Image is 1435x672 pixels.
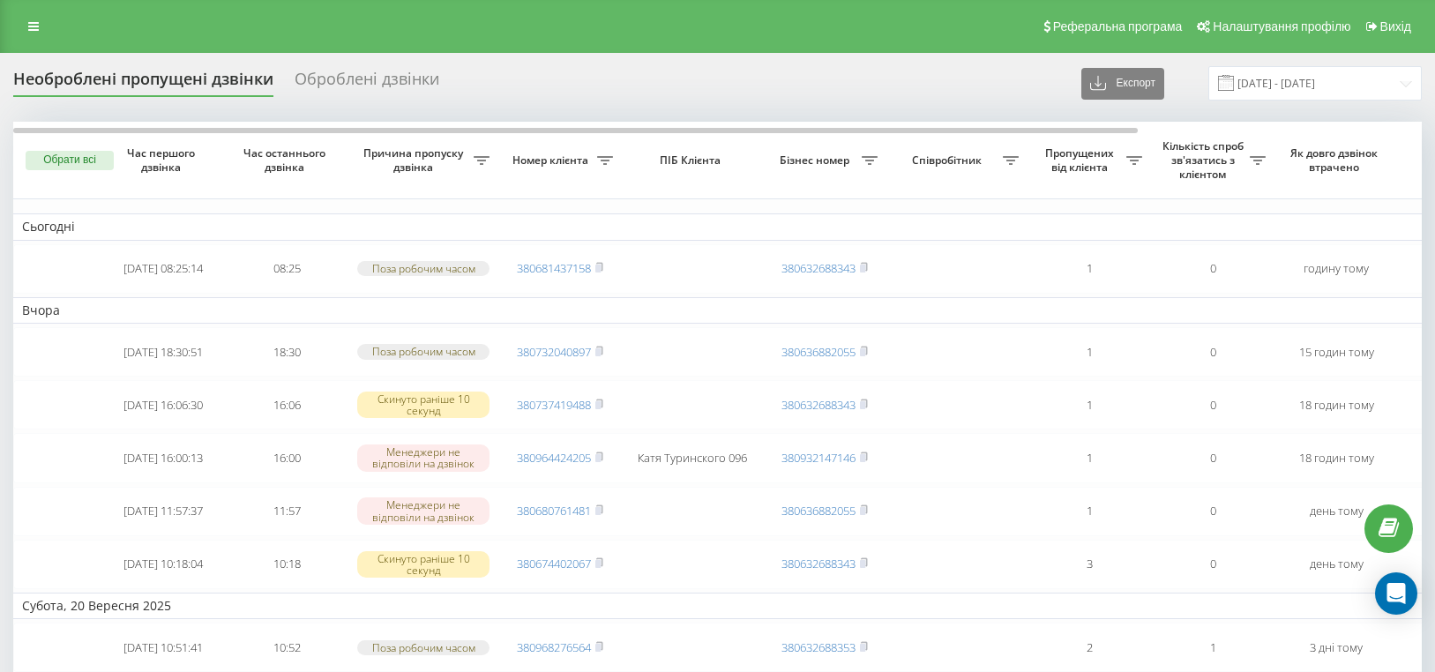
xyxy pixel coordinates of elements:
[1380,19,1411,34] span: Вихід
[1151,623,1274,672] td: 1
[781,344,856,360] a: 380636882055
[1151,433,1274,482] td: 0
[1053,19,1183,34] span: Реферальна програма
[357,344,490,359] div: Поза робочим часом
[26,151,114,170] button: Обрати всі
[1274,244,1398,294] td: годину тому
[225,327,348,377] td: 18:30
[1274,487,1398,536] td: день тому
[1028,433,1151,482] td: 1
[101,623,225,672] td: [DATE] 10:51:41
[225,433,348,482] td: 16:00
[1028,380,1151,429] td: 1
[1081,68,1164,100] button: Експорт
[357,146,474,174] span: Причина пропуску дзвінка
[225,540,348,589] td: 10:18
[1028,487,1151,536] td: 1
[101,540,225,589] td: [DATE] 10:18:04
[895,153,1003,168] span: Співробітник
[225,623,348,672] td: 10:52
[1028,540,1151,589] td: 3
[517,397,591,413] a: 380737419488
[1274,433,1398,482] td: 18 годин тому
[1160,139,1250,181] span: Кількість спроб зв'язатись з клієнтом
[1375,572,1417,615] div: Open Intercom Messenger
[101,244,225,294] td: [DATE] 08:25:14
[239,146,334,174] span: Час останнього дзвінка
[1274,380,1398,429] td: 18 годин тому
[357,444,490,471] div: Менеджери не відповіли на дзвінок
[1028,623,1151,672] td: 2
[507,153,597,168] span: Номер клієнта
[1289,146,1384,174] span: Як довго дзвінок втрачено
[101,380,225,429] td: [DATE] 16:06:30
[781,260,856,276] a: 380632688343
[781,556,856,571] a: 380632688343
[357,551,490,578] div: Скинуто раніше 10 секунд
[1274,327,1398,377] td: 15 годин тому
[13,70,273,97] div: Необроблені пропущені дзвінки
[1151,540,1274,589] td: 0
[781,639,856,655] a: 380632688353
[1213,19,1350,34] span: Налаштування профілю
[225,487,348,536] td: 11:57
[517,556,591,571] a: 380674402067
[1028,327,1151,377] td: 1
[1036,146,1126,174] span: Пропущених від клієнта
[517,503,591,519] a: 380680761481
[517,344,591,360] a: 380732040897
[517,450,591,466] a: 380964424205
[357,261,490,276] div: Поза робочим часом
[357,640,490,655] div: Поза робочим часом
[517,260,591,276] a: 380681437158
[637,153,748,168] span: ПІБ Клієнта
[1151,487,1274,536] td: 0
[101,327,225,377] td: [DATE] 18:30:51
[781,450,856,466] a: 380932147146
[225,380,348,429] td: 16:06
[781,503,856,519] a: 380636882055
[357,497,490,524] div: Менеджери не відповіли на дзвінок
[1151,244,1274,294] td: 0
[101,433,225,482] td: [DATE] 16:00:13
[781,397,856,413] a: 380632688343
[1274,623,1398,672] td: 3 дні тому
[225,244,348,294] td: 08:25
[1274,540,1398,589] td: день тому
[1151,327,1274,377] td: 0
[622,433,763,482] td: Катя Туринского 096
[517,639,591,655] a: 380968276564
[1151,380,1274,429] td: 0
[357,392,490,418] div: Скинуто раніше 10 секунд
[116,146,211,174] span: Час першого дзвінка
[772,153,862,168] span: Бізнес номер
[101,487,225,536] td: [DATE] 11:57:37
[1028,244,1151,294] td: 1
[295,70,439,97] div: Оброблені дзвінки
